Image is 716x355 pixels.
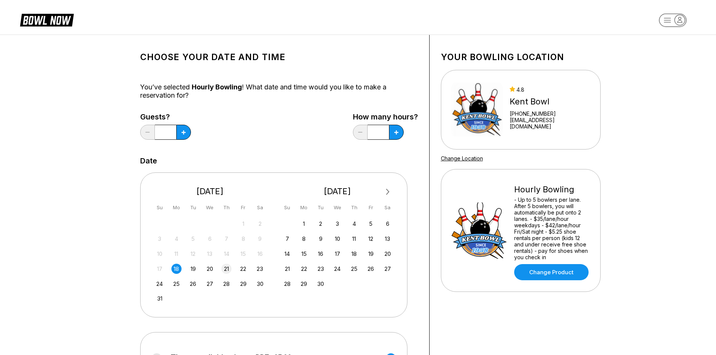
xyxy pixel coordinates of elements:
div: Choose Wednesday, August 20th, 2025 [205,264,215,274]
span: Hourly Bowling [192,83,242,91]
div: Su [282,202,292,213]
div: Choose Thursday, September 18th, 2025 [349,249,359,259]
div: 4.8 [510,86,590,93]
div: Kent Bowl [510,97,590,107]
div: Not available Saturday, August 2nd, 2025 [255,219,265,229]
div: Not available Monday, August 11th, 2025 [171,249,182,259]
div: Choose Wednesday, September 24th, 2025 [332,264,342,274]
div: Hourly Bowling [514,184,590,195]
div: Choose Tuesday, September 2nd, 2025 [316,219,326,229]
div: Not available Thursday, August 7th, 2025 [221,234,232,244]
div: Choose Tuesday, September 30th, 2025 [316,279,326,289]
div: [PHONE_NUMBER] [510,110,590,117]
div: month 2025-08 [154,218,266,304]
div: Choose Monday, August 18th, 2025 [171,264,182,274]
div: Choose Saturday, August 23rd, 2025 [255,264,265,274]
div: Choose Wednesday, August 27th, 2025 [205,279,215,289]
div: Choose Monday, September 22nd, 2025 [299,264,309,274]
div: Choose Thursday, September 25th, 2025 [349,264,359,274]
div: Choose Friday, September 12th, 2025 [366,234,376,244]
div: Not available Friday, August 15th, 2025 [238,249,248,259]
div: Choose Sunday, September 14th, 2025 [282,249,292,259]
a: Change Location [441,155,483,162]
h1: Your bowling location [441,52,601,62]
button: Next Month [382,186,394,198]
div: Choose Monday, September 15th, 2025 [299,249,309,259]
div: Choose Monday, September 1st, 2025 [299,219,309,229]
div: Su [154,202,165,213]
div: Not available Wednesday, August 6th, 2025 [205,234,215,244]
div: Choose Tuesday, August 19th, 2025 [188,264,198,274]
div: Choose Friday, August 29th, 2025 [238,279,248,289]
div: You’ve selected ! What date and time would you like to make a reservation for? [140,83,418,100]
div: [DATE] [279,186,396,196]
div: Choose Thursday, August 28th, 2025 [221,279,232,289]
div: Choose Tuesday, September 23rd, 2025 [316,264,326,274]
div: Fr [238,202,248,213]
div: Choose Friday, September 26th, 2025 [366,264,376,274]
div: Th [221,202,232,213]
div: Choose Wednesday, September 17th, 2025 [332,249,342,259]
div: Not available Friday, August 1st, 2025 [238,219,248,229]
a: [EMAIL_ADDRESS][DOMAIN_NAME] [510,117,590,130]
div: Choose Sunday, September 21st, 2025 [282,264,292,274]
div: Tu [316,202,326,213]
label: Guests? [140,113,191,121]
div: Sa [255,202,265,213]
div: Not available Tuesday, August 12th, 2025 [188,249,198,259]
div: Choose Monday, September 29th, 2025 [299,279,309,289]
div: Not available Friday, August 8th, 2025 [238,234,248,244]
div: Choose Thursday, September 4th, 2025 [349,219,359,229]
img: Kent Bowl [451,82,503,138]
div: Not available Sunday, August 17th, 2025 [154,264,165,274]
div: Choose Sunday, September 7th, 2025 [282,234,292,244]
div: - Up to 5 bowlers per lane. After 5 bowlers, you will automatically be put onto 2 lanes. - $35/la... [514,196,590,260]
div: Not available Saturday, August 9th, 2025 [255,234,265,244]
div: Choose Monday, August 25th, 2025 [171,279,182,289]
div: Choose Wednesday, September 3rd, 2025 [332,219,342,229]
div: Choose Thursday, August 21st, 2025 [221,264,232,274]
div: Choose Tuesday, August 26th, 2025 [188,279,198,289]
div: Th [349,202,359,213]
a: Change Product [514,264,589,280]
div: Choose Monday, September 8th, 2025 [299,234,309,244]
div: Choose Tuesday, September 9th, 2025 [316,234,326,244]
div: Choose Saturday, September 6th, 2025 [383,219,393,229]
div: Choose Saturday, September 27th, 2025 [383,264,393,274]
label: How many hours? [353,113,418,121]
div: Fr [366,202,376,213]
div: Choose Saturday, September 20th, 2025 [383,249,393,259]
div: Sa [383,202,393,213]
h1: Choose your Date and time [140,52,418,62]
div: Choose Sunday, August 24th, 2025 [154,279,165,289]
div: [DATE] [152,186,268,196]
div: Not available Thursday, August 14th, 2025 [221,249,232,259]
div: We [332,202,342,213]
div: month 2025-09 [281,218,394,289]
div: Choose Sunday, August 31st, 2025 [154,293,165,304]
div: Choose Thursday, September 11th, 2025 [349,234,359,244]
div: Choose Friday, September 5th, 2025 [366,219,376,229]
div: Not available Saturday, August 16th, 2025 [255,249,265,259]
div: Choose Friday, August 22nd, 2025 [238,264,248,274]
div: Choose Saturday, September 13th, 2025 [383,234,393,244]
img: Hourly Bowling [451,202,507,259]
div: Not available Wednesday, August 13th, 2025 [205,249,215,259]
div: Choose Saturday, August 30th, 2025 [255,279,265,289]
div: Not available Sunday, August 3rd, 2025 [154,234,165,244]
div: Mo [171,202,182,213]
div: Mo [299,202,309,213]
div: Not available Monday, August 4th, 2025 [171,234,182,244]
label: Date [140,157,157,165]
div: Not available Tuesday, August 5th, 2025 [188,234,198,244]
div: Choose Friday, September 19th, 2025 [366,249,376,259]
div: Tu [188,202,198,213]
div: Choose Sunday, September 28th, 2025 [282,279,292,289]
div: We [205,202,215,213]
div: Choose Wednesday, September 10th, 2025 [332,234,342,244]
div: Choose Tuesday, September 16th, 2025 [316,249,326,259]
div: Not available Sunday, August 10th, 2025 [154,249,165,259]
